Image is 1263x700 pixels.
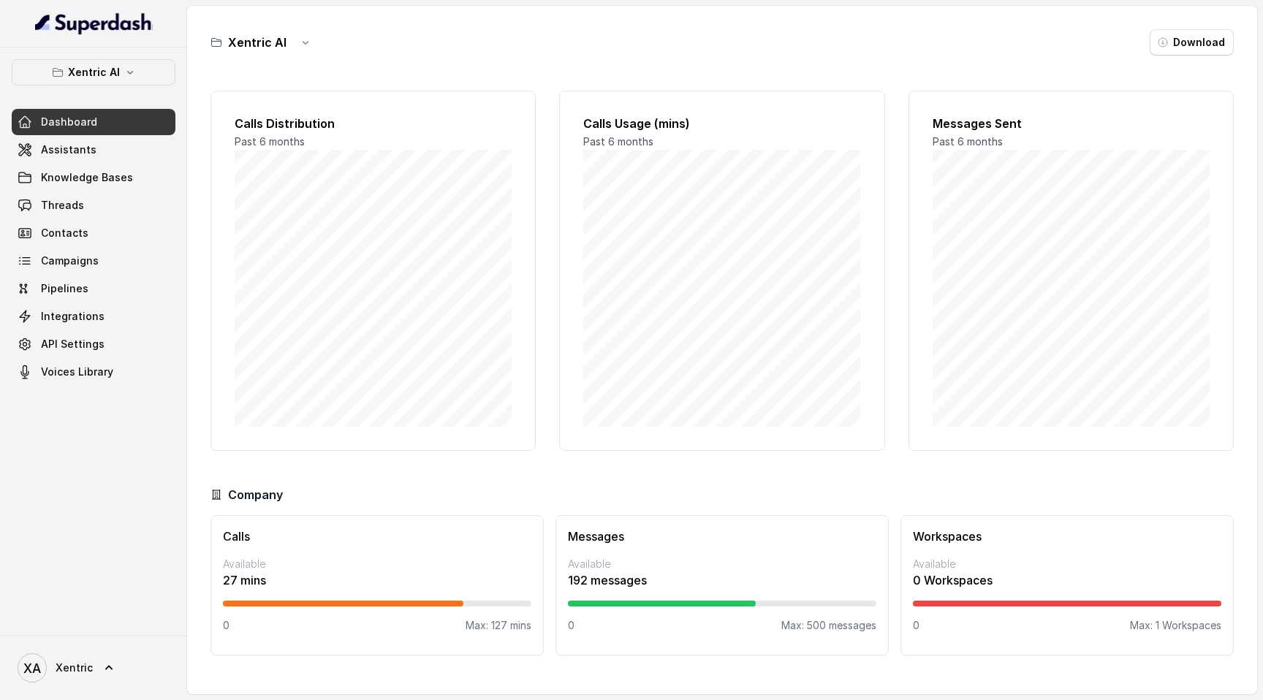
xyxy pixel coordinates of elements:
[41,254,99,268] span: Campaigns
[12,248,175,274] a: Campaigns
[56,661,93,675] span: Xentric
[235,135,305,148] span: Past 6 months
[1130,618,1221,633] p: Max: 1 Workspaces
[41,170,133,185] span: Knowledge Bases
[41,115,97,129] span: Dashboard
[12,303,175,330] a: Integrations
[913,571,1221,589] p: 0 Workspaces
[12,275,175,302] a: Pipelines
[41,281,88,296] span: Pipelines
[12,137,175,163] a: Assistants
[568,571,876,589] p: 192 messages
[223,571,531,589] p: 27 mins
[12,164,175,191] a: Knowledge Bases
[913,528,1221,545] h3: Workspaces
[12,359,175,385] a: Voices Library
[68,64,120,81] p: Xentric AI
[12,109,175,135] a: Dashboard
[223,618,230,633] p: 0
[583,135,653,148] span: Past 6 months
[41,365,113,379] span: Voices Library
[35,12,153,35] img: light.svg
[223,557,531,571] p: Available
[466,618,531,633] p: Max: 127 mins
[913,618,919,633] p: 0
[568,618,574,633] p: 0
[933,135,1003,148] span: Past 6 months
[12,647,175,688] a: Xentric
[235,115,512,132] h2: Calls Distribution
[568,528,876,545] h3: Messages
[41,226,88,240] span: Contacts
[223,528,531,545] h3: Calls
[568,557,876,571] p: Available
[12,220,175,246] a: Contacts
[228,486,283,503] h3: Company
[1150,29,1234,56] button: Download
[41,309,105,324] span: Integrations
[41,337,105,351] span: API Settings
[12,59,175,85] button: Xentric AI
[913,557,1221,571] p: Available
[781,618,876,633] p: Max: 500 messages
[41,198,84,213] span: Threads
[23,661,41,676] text: XA
[583,115,860,132] h2: Calls Usage (mins)
[12,192,175,218] a: Threads
[41,142,96,157] span: Assistants
[933,115,1210,132] h2: Messages Sent
[12,331,175,357] a: API Settings
[228,34,287,51] h3: Xentric AI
